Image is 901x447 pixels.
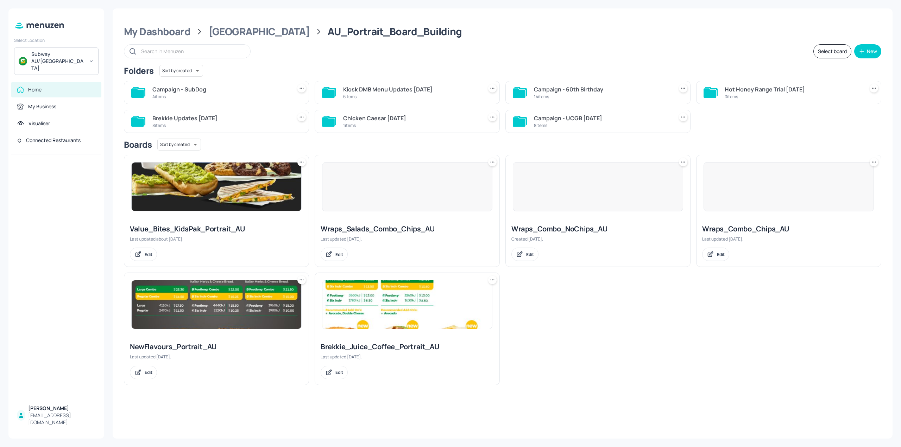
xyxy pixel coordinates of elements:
div: Edit [335,369,343,375]
div: Last updated [DATE]. [321,236,494,242]
img: 2025-08-15-1755229831722uwo3zd56jia.jpeg [132,162,301,211]
div: My Business [28,103,56,110]
div: Last updated [DATE]. [130,354,303,360]
div: Edit [717,251,725,257]
div: Value_Bites_KidsPak_Portrait_AU [130,224,303,234]
div: Hot Honey Range Trial [DATE] [725,85,861,94]
div: Brekkie Updates [DATE] [152,114,289,122]
img: 2025-05-28-17484759274773wfl3qo90jf.jpeg [322,280,492,329]
div: AU_Portrait_Board_Building [328,25,461,38]
div: Wraps_Salads_Combo_Chips_AU [321,224,494,234]
img: avatar [19,57,27,65]
div: Wraps_Combo_Chips_AU [702,224,875,234]
div: Subway AU/[GEOGRAPHIC_DATA] [31,51,84,72]
div: Campaign - UCGB [DATE] [534,114,670,122]
div: Campaign - 60th Birthday [534,85,670,94]
div: NewFlavours_Portrait_AU [130,342,303,352]
div: Edit [335,251,343,257]
div: 14 items [534,94,670,100]
div: My Dashboard [124,25,190,38]
div: 4 items [152,94,289,100]
div: Kiosk DMB Menu Updates [DATE] [343,85,480,94]
div: Last updated [DATE]. [321,354,494,360]
div: Created [DATE]. [511,236,685,242]
div: Folders [124,65,154,76]
div: Connected Restaurants [26,137,81,144]
div: [GEOGRAPHIC_DATA] [209,25,310,38]
div: Last updated about [DATE]. [130,236,303,242]
button: New [854,44,881,58]
div: New [867,49,877,54]
div: 1 items [343,122,480,128]
div: [EMAIL_ADDRESS][DOMAIN_NAME] [28,412,96,426]
div: Visualiser [29,120,50,127]
div: Chicken Caesar [DATE] [343,114,480,122]
div: 8 items [152,122,289,128]
div: 6 items [343,94,480,100]
div: Campaign - SubDog [152,85,289,94]
div: Sort by created [159,64,203,78]
div: Edit [526,251,534,257]
div: Last updated [DATE]. [702,236,875,242]
div: Wraps_Combo_NoChips_AU [511,224,685,234]
div: Edit [145,369,152,375]
button: Select board [813,44,851,58]
div: Select Location [14,37,99,43]
div: 8 items [534,122,670,128]
img: 2025-04-22-1745359331168lmhxmwprwa8.jpeg [132,280,301,329]
div: Edit [145,251,152,257]
div: 0 items [725,94,861,100]
div: Brekkie_Juice_Coffee_Portrait_AU [321,342,494,352]
div: [PERSON_NAME] [28,405,96,412]
div: Sort by created [157,138,201,152]
div: Boards [124,139,152,150]
div: Home [28,86,42,93]
input: Search in Menuzen [141,46,243,56]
